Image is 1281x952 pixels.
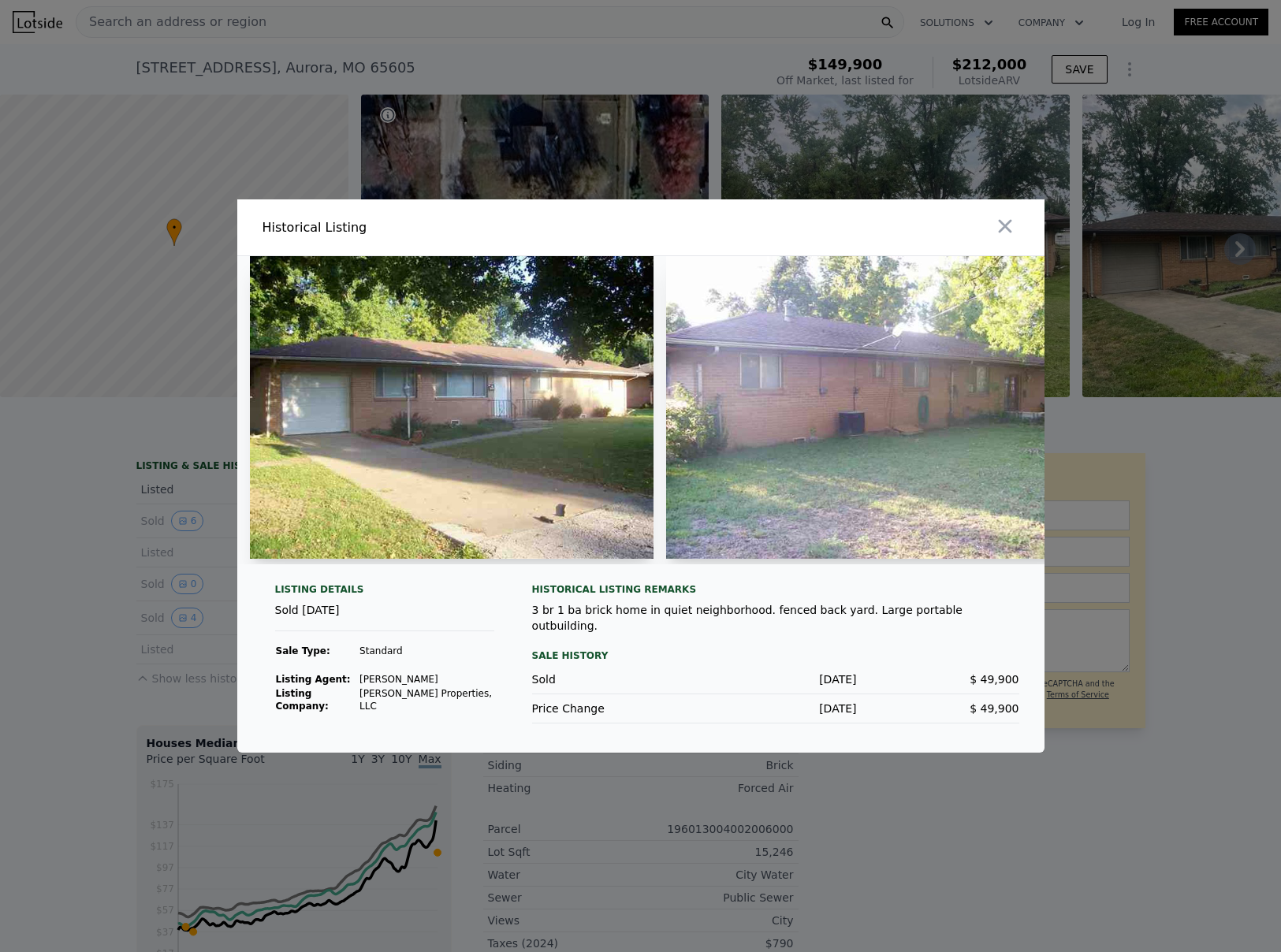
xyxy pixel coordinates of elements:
[276,645,330,656] strong: Sale Type:
[532,602,1019,634] div: 3 br 1 ba brick home in quiet neighborhood. fenced back yard. Large portable outbuilding.
[275,602,494,631] div: Sold [DATE]
[250,256,654,559] img: Property Img
[532,583,1019,596] div: Historical Listing remarks
[276,688,329,712] strong: Listing Company:
[532,671,694,687] div: Sold
[694,701,857,716] div: [DATE]
[275,583,494,602] div: Listing Details
[532,646,1019,665] div: Sale History
[532,701,694,716] div: Price Change
[666,256,1070,559] img: Property Img
[359,672,493,686] td: [PERSON_NAME]
[359,644,493,658] td: Standard
[694,671,857,687] div: [DATE]
[359,686,493,713] td: [PERSON_NAME] Properties, LLC
[263,218,635,237] div: Historical Listing
[276,674,351,685] strong: Listing Agent:
[970,702,1018,715] span: $ 49,900
[970,673,1018,686] span: $ 49,900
